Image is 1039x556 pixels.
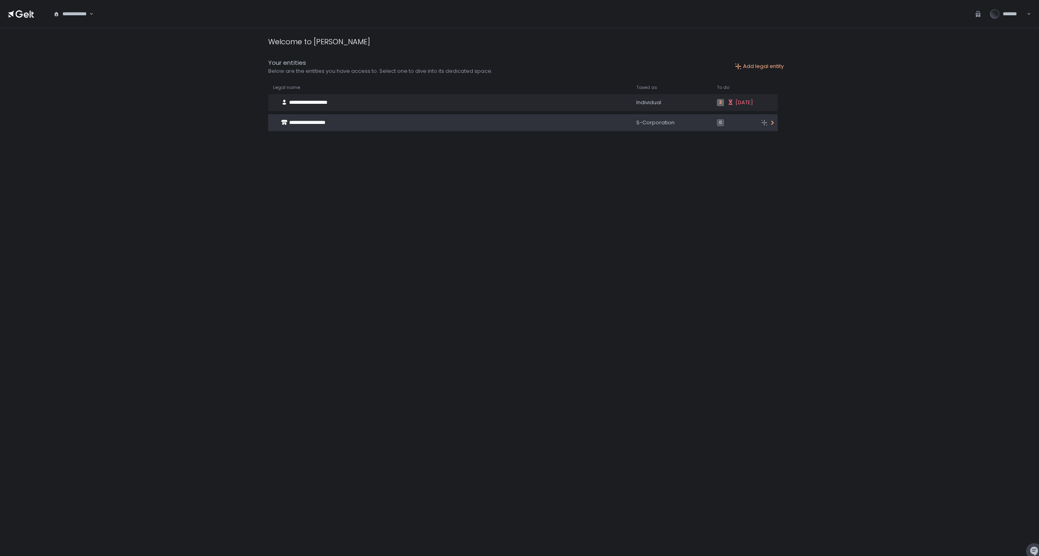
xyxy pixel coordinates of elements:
[717,84,729,91] span: To do
[268,36,370,47] div: Welcome to [PERSON_NAME]
[268,68,493,75] div: Below are the entities you have access to. Select one to dive into its dedicated space.
[273,84,300,91] span: Legal name
[48,6,93,23] div: Search for option
[268,58,493,68] div: Your entities
[735,99,753,106] span: [DATE]
[88,10,89,18] input: Search for option
[735,63,784,70] button: Add legal entity
[636,99,707,106] div: Individual
[717,99,724,106] span: 3
[717,119,724,126] span: 0
[636,119,707,126] div: S-Corporation
[636,84,657,91] span: Taxed as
